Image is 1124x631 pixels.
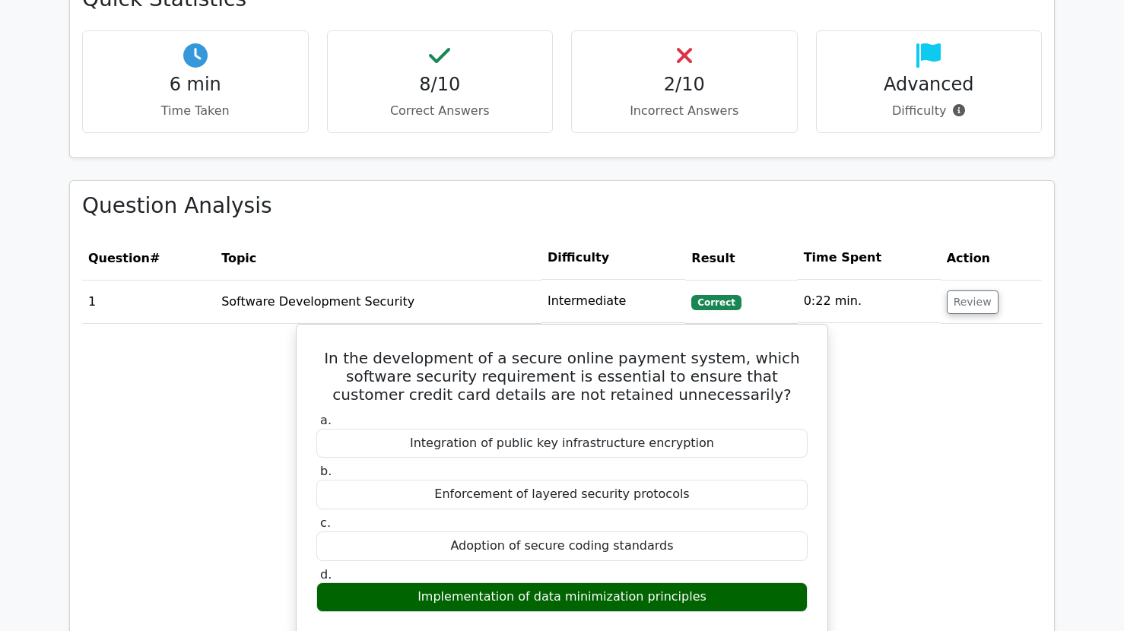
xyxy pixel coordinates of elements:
[320,515,331,530] span: c.
[315,349,809,404] h5: In the development of a secure online payment system, which software security requirement is esse...
[541,280,685,323] td: Intermediate
[215,236,541,280] th: Topic
[941,236,1042,280] th: Action
[798,236,941,280] th: Time Spent
[584,74,785,96] h4: 2/10
[320,567,332,582] span: d.
[685,236,797,280] th: Result
[95,74,296,96] h4: 6 min
[316,531,808,561] div: Adoption of secure coding standards
[82,280,215,323] td: 1
[691,295,741,310] span: Correct
[829,102,1030,120] p: Difficulty
[82,193,1042,219] h3: Question Analysis
[798,280,941,323] td: 0:22 min.
[95,102,296,120] p: Time Taken
[947,290,999,314] button: Review
[316,582,808,612] div: Implementation of data minimization principles
[584,102,785,120] p: Incorrect Answers
[340,74,541,96] h4: 8/10
[82,236,215,280] th: #
[320,464,332,478] span: b.
[316,429,808,458] div: Integration of public key infrastructure encryption
[215,280,541,323] td: Software Development Security
[316,480,808,509] div: Enforcement of layered security protocols
[340,102,541,120] p: Correct Answers
[829,74,1030,96] h4: Advanced
[541,236,685,280] th: Difficulty
[88,251,150,265] span: Question
[320,413,332,427] span: a.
